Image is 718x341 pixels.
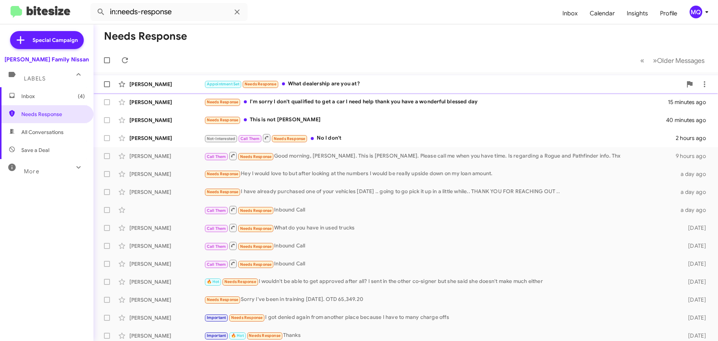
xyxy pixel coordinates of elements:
div: a day ago [676,188,712,196]
div: [DATE] [676,332,712,340]
span: Special Campaign [33,36,78,44]
span: Needs Response [240,154,272,159]
div: [DATE] [676,314,712,322]
span: Needs Response [240,262,272,267]
div: MQ [690,6,702,18]
span: Call Them [207,226,226,231]
span: Call Them [207,262,226,267]
div: I have already purchased one of your vehicles [DATE] .. going to go pick it up in a little while.... [204,188,676,196]
div: [DATE] [676,224,712,232]
div: [DATE] [676,260,712,268]
span: Important [207,333,226,338]
span: Call Them [207,208,226,213]
span: » [653,56,657,65]
span: Labels [24,75,46,82]
div: [DATE] [676,296,712,304]
div: [PERSON_NAME] [129,80,204,88]
span: Needs Response [240,226,272,231]
button: MQ [683,6,710,18]
div: [PERSON_NAME] [129,116,204,124]
span: Needs Response [249,333,280,338]
div: [PERSON_NAME] [129,224,204,232]
div: Hey I would love to but after looking at the numbers I would be really upside down on my loan amo... [204,170,676,178]
span: « [640,56,644,65]
span: (4) [78,92,85,100]
span: Call Them [207,154,226,159]
div: Inbound Call [204,259,676,268]
a: Inbox [556,3,584,24]
nav: Page navigation example [636,53,709,68]
div: [PERSON_NAME] [129,152,204,160]
h1: Needs Response [104,30,187,42]
span: More [24,168,39,175]
span: Needs Response [240,208,272,213]
div: [PERSON_NAME] [129,242,204,250]
div: [PERSON_NAME] [129,296,204,304]
div: 40 minutes ago [667,116,712,124]
div: No I don't [204,133,676,143]
span: Not-Interested [207,136,236,141]
div: 2 hours ago [676,134,712,142]
div: [PERSON_NAME] Family Nissan [4,56,89,63]
div: I got denied again from another place because I have to many charge offs [204,313,676,322]
div: Sorry I've been in training [DATE]. OTD 65,349.20 [204,295,676,304]
div: 9 hours ago [676,152,712,160]
div: I'm sorry I don't qualified to get a car I need help thank you have a wonderful blessed day [204,98,668,106]
span: Needs Response [240,244,272,249]
span: Needs Response [207,100,239,104]
span: Older Messages [657,57,705,65]
div: This is not [PERSON_NAME] [204,116,667,124]
span: 🔥 Hot [207,279,220,284]
span: Call Them [240,136,260,141]
span: Needs Response [207,171,239,176]
span: Needs Response [245,82,276,86]
span: Appointment Set [207,82,240,86]
button: Previous [636,53,649,68]
div: [PERSON_NAME] [129,188,204,196]
input: Search [90,3,248,21]
div: [PERSON_NAME] [129,134,204,142]
span: Needs Response [21,110,85,118]
div: I wouldn't be able to get approved after all? I sent in the other co-signer but she said she does... [204,277,676,286]
div: [DATE] [676,242,712,250]
div: [PERSON_NAME] [129,314,204,322]
div: [PERSON_NAME] [129,260,204,268]
div: Inbound Call [204,241,676,250]
button: Next [648,53,709,68]
div: What dealership are you at? [204,80,682,88]
span: Needs Response [207,189,239,194]
span: Needs Response [207,118,239,122]
div: a day ago [676,170,712,178]
a: Calendar [584,3,621,24]
div: 15 minutes ago [668,98,712,106]
a: Special Campaign [10,31,84,49]
div: [PERSON_NAME] [129,332,204,340]
span: Needs Response [231,315,263,320]
span: Needs Response [224,279,256,284]
span: All Conversations [21,128,64,136]
span: 🔥 Hot [231,333,244,338]
div: Inbound Call [204,205,676,214]
span: Important [207,315,226,320]
div: Good morning, [PERSON_NAME]. This is [PERSON_NAME]. Please call me when you have time. Is regardi... [204,151,676,161]
a: Insights [621,3,654,24]
a: Profile [654,3,683,24]
span: Inbox [21,92,85,100]
span: Call Them [207,244,226,249]
div: [DATE] [676,278,712,286]
div: [PERSON_NAME] [129,98,204,106]
div: a day ago [676,206,712,214]
div: Thanks [204,331,676,340]
div: [PERSON_NAME] [129,170,204,178]
span: Needs Response [274,136,306,141]
span: Needs Response [207,297,239,302]
span: Save a Deal [21,146,49,154]
div: What do you have in used trucks [204,223,676,232]
div: [PERSON_NAME] [129,278,204,286]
